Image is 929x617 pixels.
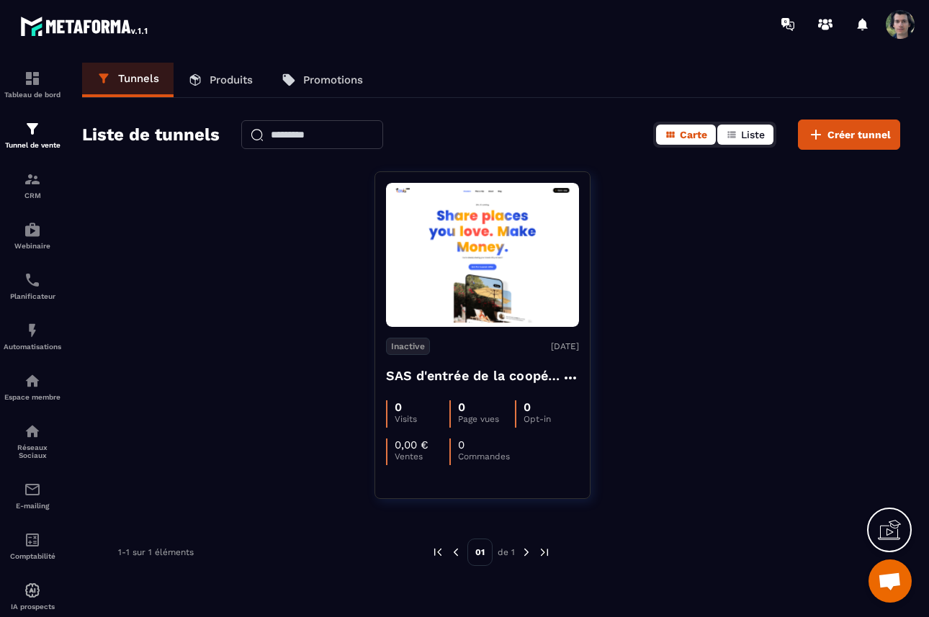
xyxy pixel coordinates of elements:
img: formation [24,171,41,188]
img: automations [24,322,41,339]
p: Comptabilité [4,552,61,560]
img: next [520,546,533,559]
a: Ouvrir le chat [869,559,912,603]
img: automations [24,221,41,238]
img: accountant [24,531,41,549]
p: 0,00 € [395,438,428,451]
img: logo [20,13,150,39]
span: Liste [741,129,765,140]
p: 0 [458,400,465,414]
p: Opt-in [524,414,578,424]
p: IA prospects [4,603,61,611]
p: Espace membre [4,393,61,401]
a: Promotions [267,63,377,97]
p: Page vues [458,414,515,424]
p: de 1 [498,546,515,558]
p: 0 [395,400,402,414]
h4: SAS d'entrée de la coopérative Nouvelle Terre [386,366,562,386]
p: Produits [210,73,253,86]
img: scheduler [24,271,41,289]
a: schedulerschedulerPlanificateur [4,261,61,311]
a: Produits [174,63,267,97]
a: formationformationTunnel de vente [4,109,61,160]
h2: Liste de tunnels [82,120,220,149]
p: E-mailing [4,502,61,510]
img: formation [24,70,41,87]
p: Automatisations [4,343,61,351]
p: 0 [458,438,464,451]
p: Promotions [303,73,363,86]
a: Tunnels [82,63,174,97]
a: social-networksocial-networkRéseaux Sociaux [4,412,61,470]
img: prev [431,546,444,559]
p: Ventes [395,451,449,461]
p: Planificateur [4,292,61,300]
img: automations [24,582,41,599]
button: Carte [656,125,716,145]
img: next [538,546,551,559]
a: emailemailE-mailing [4,470,61,521]
a: formationformationCRM [4,160,61,210]
img: image [386,187,579,323]
p: Visits [395,414,449,424]
a: automationsautomationsEspace membre [4,361,61,412]
img: formation [24,120,41,138]
p: [DATE] [551,341,579,351]
p: Tunnels [118,72,159,85]
p: Tableau de bord [4,91,61,99]
button: Créer tunnel [798,120,900,150]
a: automationsautomationsWebinaire [4,210,61,261]
p: 1-1 sur 1 éléments [118,547,194,557]
p: CRM [4,192,61,199]
img: social-network [24,423,41,440]
button: Liste [717,125,773,145]
a: formationformationTableau de bord [4,59,61,109]
img: email [24,481,41,498]
span: Carte [680,129,707,140]
img: prev [449,546,462,559]
p: Inactive [386,338,430,355]
p: Commandes [458,451,513,461]
a: accountantaccountantComptabilité [4,521,61,571]
p: 0 [524,400,531,414]
p: Tunnel de vente [4,141,61,149]
p: Réseaux Sociaux [4,443,61,459]
img: automations [24,372,41,389]
p: Webinaire [4,242,61,250]
p: 01 [467,539,493,566]
span: Créer tunnel [827,127,891,142]
a: automationsautomationsAutomatisations [4,311,61,361]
